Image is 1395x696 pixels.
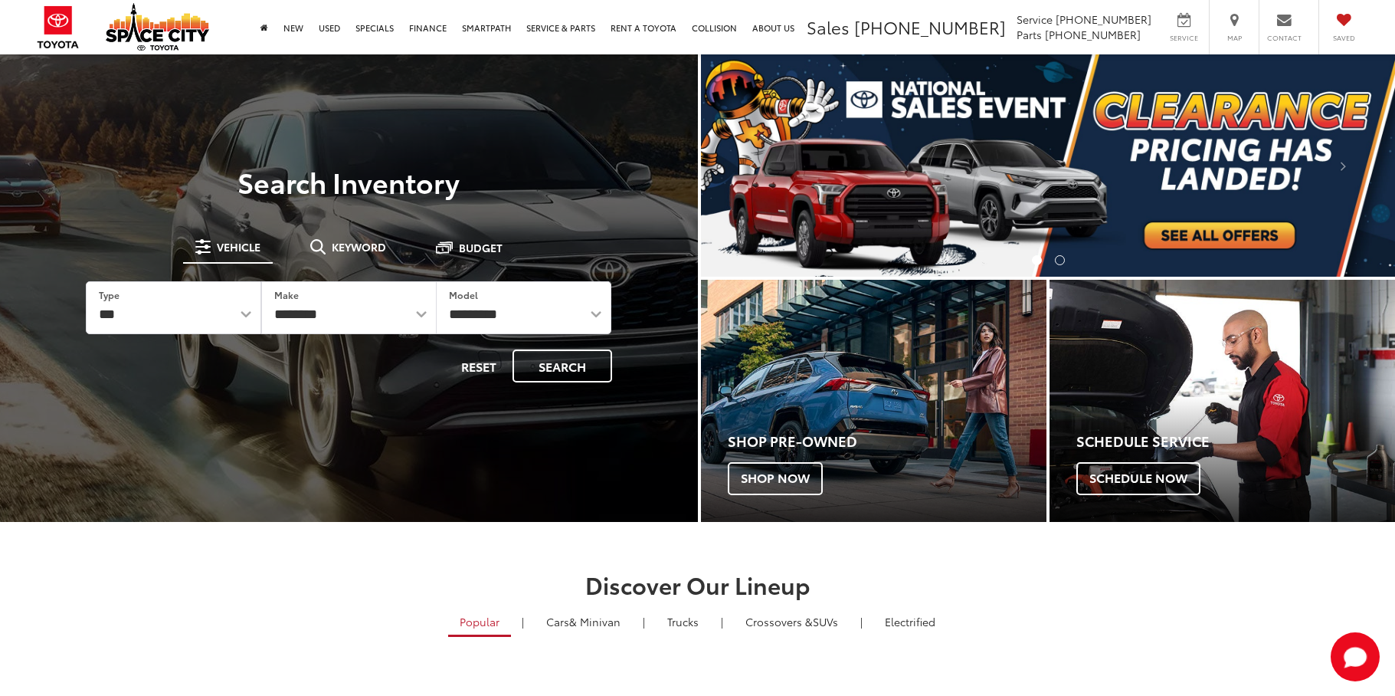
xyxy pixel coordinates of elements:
li: Go to slide number 2. [1055,255,1065,265]
span: Service [1017,11,1053,27]
button: Search [512,350,612,382]
span: Map [1217,33,1251,43]
button: Click to view next picture. [1291,85,1395,246]
span: Service [1167,33,1201,43]
a: Trucks [656,609,710,635]
span: & Minivan [569,614,621,629]
h4: Schedule Service [1076,434,1395,449]
span: Crossovers & [745,614,813,629]
span: [PHONE_NUMBER] [1056,11,1151,27]
li: | [518,614,528,629]
a: Popular [448,609,511,637]
span: [PHONE_NUMBER] [854,15,1006,39]
button: Toggle Chat Window [1331,632,1380,681]
a: Shop Pre-Owned Shop Now [701,280,1046,522]
label: Type [99,288,120,301]
li: | [717,614,727,629]
span: Vehicle [217,241,260,252]
span: Sales [807,15,850,39]
span: Keyword [332,241,386,252]
div: Toyota [1050,280,1395,522]
span: Contact [1267,33,1302,43]
div: Toyota [701,280,1046,522]
a: SUVs [734,609,850,635]
span: Schedule Now [1076,462,1200,494]
span: Parts [1017,27,1042,42]
li: Go to slide number 1. [1032,255,1042,265]
a: Schedule Service Schedule Now [1050,280,1395,522]
svg: Start Chat [1331,632,1380,681]
span: [PHONE_NUMBER] [1045,27,1141,42]
img: Space City Toyota [106,3,209,51]
li: | [856,614,866,629]
h4: Shop Pre-Owned [728,434,1046,449]
span: Budget [459,242,503,253]
label: Model [449,288,478,301]
button: Reset [448,350,509,382]
button: Click to view previous picture. [701,85,805,246]
h3: Search Inventory [64,166,634,197]
h2: Discover Our Lineup [158,572,1238,597]
li: | [639,614,649,629]
span: Saved [1327,33,1361,43]
a: Electrified [873,609,947,635]
label: Make [274,288,299,301]
span: Shop Now [728,462,823,494]
a: Cars [535,609,632,635]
